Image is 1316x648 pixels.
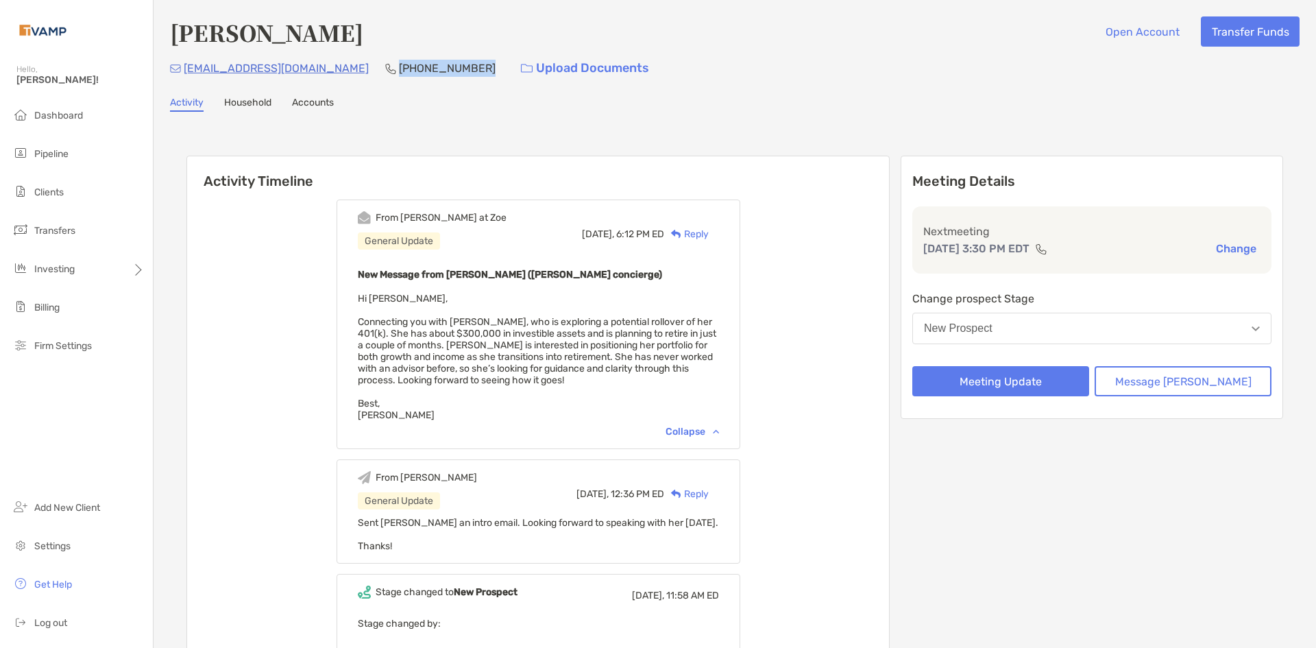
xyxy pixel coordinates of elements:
div: General Update [358,232,440,250]
b: New Message from [PERSON_NAME] ([PERSON_NAME] concierge) [358,269,662,280]
span: Dashboard [34,110,83,121]
img: billing icon [12,298,29,315]
button: Transfer Funds [1201,16,1300,47]
a: Activity [170,97,204,112]
img: Open dropdown arrow [1252,326,1260,331]
div: From [PERSON_NAME] [376,472,477,483]
img: firm-settings icon [12,337,29,353]
h4: [PERSON_NAME] [170,16,363,48]
img: dashboard icon [12,106,29,123]
img: Chevron icon [713,429,719,433]
span: Transfers [34,225,75,237]
img: Email Icon [170,64,181,73]
img: investing icon [12,260,29,276]
div: Reply [664,487,709,501]
img: logout icon [12,614,29,630]
span: Log out [34,617,67,629]
img: communication type [1035,243,1047,254]
span: 6:12 PM ED [616,228,664,240]
p: Meeting Details [912,173,1271,190]
img: add_new_client icon [12,499,29,515]
span: Clients [34,187,64,198]
span: [DATE], [576,488,609,500]
span: Get Help [34,579,72,590]
span: Sent [PERSON_NAME] an intro email. Looking forward to speaking with her [DATE]. Thanks! [358,517,718,552]
span: 12:36 PM ED [611,488,664,500]
span: [DATE], [582,228,614,240]
span: 11:58 AM ED [666,590,719,601]
a: Upload Documents [512,53,658,83]
div: New Prospect [924,322,992,335]
span: Firm Settings [34,340,92,352]
button: Message [PERSON_NAME] [1095,366,1271,396]
img: Event icon [358,211,371,224]
span: Add New Client [34,502,100,514]
button: New Prospect [912,313,1271,344]
img: settings icon [12,537,29,553]
button: Change [1212,241,1260,256]
img: Reply icon [671,490,681,499]
div: General Update [358,492,440,509]
img: Event icon [358,471,371,484]
div: Stage changed to [376,586,517,598]
button: Meeting Update [912,366,1089,396]
p: Stage changed by: [358,615,719,632]
div: Collapse [666,426,719,437]
img: button icon [521,64,533,73]
span: [DATE], [632,590,664,601]
p: [EMAIL_ADDRESS][DOMAIN_NAME] [184,60,369,77]
span: [PERSON_NAME]! [16,74,145,86]
a: Household [224,97,271,112]
span: Hi [PERSON_NAME], Connecting you with [PERSON_NAME], who is exploring a potential rollover of her... [358,293,716,421]
p: [DATE] 3:30 PM EDT [923,240,1029,257]
button: Open Account [1095,16,1190,47]
span: Investing [34,263,75,275]
p: Next meeting [923,223,1260,240]
img: pipeline icon [12,145,29,161]
span: Billing [34,302,60,313]
a: Accounts [292,97,334,112]
span: Settings [34,540,71,552]
h6: Activity Timeline [187,156,889,189]
p: [PHONE_NUMBER] [399,60,496,77]
img: get-help icon [12,575,29,592]
img: Reply icon [671,230,681,239]
img: transfers icon [12,221,29,238]
div: Reply [664,227,709,241]
img: Zoe Logo [16,5,69,55]
img: clients icon [12,183,29,200]
b: New Prospect [454,586,517,598]
img: Event icon [358,586,371,599]
img: Phone Icon [385,63,396,74]
span: Pipeline [34,148,69,160]
div: From [PERSON_NAME] at Zoe [376,212,507,224]
p: Change prospect Stage [912,290,1271,307]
